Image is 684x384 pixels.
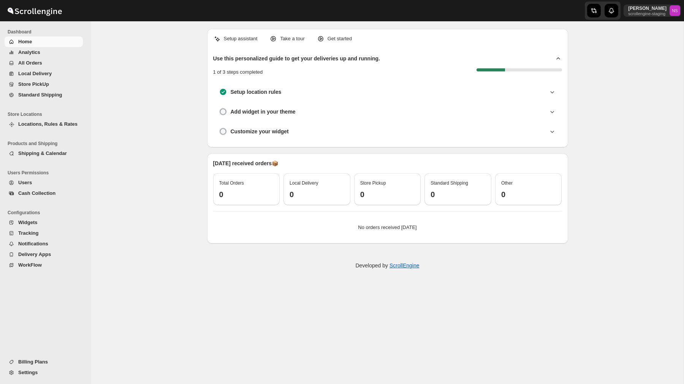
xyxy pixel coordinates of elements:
h3: Customize your widget [231,128,289,135]
button: All Orders [5,58,83,68]
span: Dashboard [8,29,86,35]
p: Take a tour [280,35,304,43]
button: User menu [624,5,681,17]
h3: 0 [219,190,274,199]
span: Notifications [18,241,48,247]
span: Settings [18,370,38,375]
span: Store Pickup [360,180,386,186]
a: ScrollEngine [389,262,420,269]
span: Products and Shipping [8,141,86,147]
span: Configurations [8,210,86,216]
p: [PERSON_NAME] [628,5,667,11]
p: Get started [328,35,352,43]
h2: Use this personalized guide to get your deliveries up and running. [213,55,380,62]
span: Standard Shipping [431,180,468,186]
span: Billing Plans [18,359,48,365]
img: ScrollEngine [6,1,63,20]
span: Locations, Rules & Rates [18,121,78,127]
p: [DATE] received orders 📦 [213,160,562,167]
span: Users [18,180,32,185]
text: NS [672,8,678,13]
button: Settings [5,367,83,378]
span: Tracking [18,230,38,236]
button: Locations, Rules & Rates [5,119,83,130]
span: Shipping & Calendar [18,150,67,156]
h3: Setup location rules [231,88,282,96]
button: Delivery Apps [5,249,83,260]
p: Setup assistant [224,35,258,43]
button: Shipping & Calendar [5,148,83,159]
p: scrollengine-staging [628,11,667,16]
span: Home [18,39,32,44]
span: Store Locations [8,111,86,117]
p: No orders received [DATE] [219,224,556,231]
button: Cash Collection [5,188,83,199]
span: Standard Shipping [18,92,62,98]
button: WorkFlow [5,260,83,270]
span: Delivery Apps [18,251,51,257]
span: Analytics [18,49,40,55]
button: Analytics [5,47,83,58]
button: Users [5,177,83,188]
button: Widgets [5,217,83,228]
h3: Add widget in your theme [231,108,296,115]
span: Local Delivery [290,180,318,186]
h3: 0 [290,190,344,199]
h3: 0 [501,190,556,199]
p: 1 of 3 steps completed [213,68,263,76]
span: All Orders [18,60,42,66]
p: Developed by [355,262,419,269]
button: Billing Plans [5,357,83,367]
h3: 0 [431,190,485,199]
span: Users Permissions [8,170,86,176]
button: Home [5,36,83,47]
span: Nawneet Sharma [670,5,680,16]
span: Cash Collection [18,190,55,196]
span: Store PickUp [18,81,49,87]
h3: 0 [360,190,415,199]
button: Tracking [5,228,83,239]
button: Notifications [5,239,83,249]
span: WorkFlow [18,262,42,268]
span: Widgets [18,220,37,225]
span: Local Delivery [18,71,52,76]
span: Other [501,180,513,186]
span: Total Orders [219,180,244,186]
